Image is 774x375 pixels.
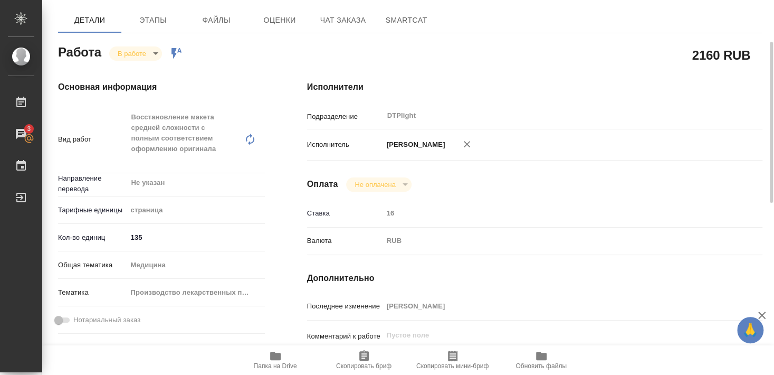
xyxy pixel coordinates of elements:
[455,133,479,156] button: Удалить исполнителя
[21,124,37,134] span: 3
[737,317,763,343] button: 🙏
[307,111,383,122] p: Подразделение
[497,345,586,375] button: Обновить файлы
[336,362,391,370] span: Скопировать бриф
[58,134,127,145] p: Вид работ
[58,173,127,194] p: Направление перевода
[254,14,305,27] span: Оценки
[231,345,320,375] button: Папка на Drive
[318,14,368,27] span: Чат заказа
[307,208,383,219] p: Ставка
[127,284,265,302] div: Производство лекарственных препаратов
[307,81,762,93] h4: Исполнители
[127,256,265,274] div: Медицина
[127,201,265,219] div: страница
[114,49,149,58] button: В работе
[383,139,445,150] p: [PERSON_NAME]
[307,139,383,150] p: Исполнитель
[346,177,411,192] div: В работе
[58,81,265,93] h4: Основная информация
[58,287,127,298] p: Тематика
[109,46,162,61] div: В работе
[58,205,127,215] p: Тарифные единицы
[254,362,297,370] span: Папка на Drive
[3,121,40,147] a: 3
[73,315,140,325] span: Нотариальный заказ
[307,301,383,312] p: Последнее изменение
[383,232,724,250] div: RUB
[383,298,724,314] input: Пустое поле
[515,362,567,370] span: Обновить файлы
[320,345,408,375] button: Скопировать бриф
[127,230,265,245] input: ✎ Введи что-нибудь
[191,14,242,27] span: Файлы
[307,178,338,191] h4: Оплата
[58,260,127,270] p: Общая тематика
[58,232,127,243] p: Кол-во единиц
[307,272,762,285] h4: Дополнительно
[416,362,489,370] span: Скопировать мини-бриф
[307,236,383,246] p: Валюта
[58,42,101,61] h2: Работа
[741,319,759,341] span: 🙏
[351,180,398,189] button: Не оплачена
[307,331,383,342] p: Комментарий к работе
[692,46,750,64] h2: 2160 RUB
[381,14,432,27] span: SmartCat
[408,345,497,375] button: Скопировать мини-бриф
[64,14,115,27] span: Детали
[128,14,178,27] span: Этапы
[383,205,724,221] input: Пустое поле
